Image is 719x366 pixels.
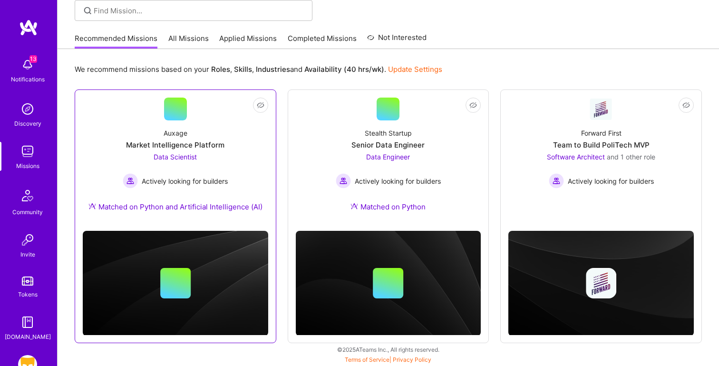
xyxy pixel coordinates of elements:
img: tokens [22,277,33,286]
div: Community [12,207,43,217]
div: Market Intelligence Platform [126,140,224,150]
a: Not Interested [367,32,427,49]
img: Company Logo [590,98,612,120]
span: Software Architect [547,153,605,161]
div: Invite [20,249,35,259]
img: discovery [18,99,37,119]
div: Matched on Python [350,202,426,212]
span: and 1 other role [607,153,655,161]
a: Update Settings [388,65,442,74]
a: AuxageMarket Intelligence PlatformData Scientist Actively looking for buildersActively looking fo... [83,98,268,223]
p: We recommend missions based on your , , and . [75,64,442,74]
a: Stealth StartupSenior Data EngineerData Engineer Actively looking for buildersActively looking fo... [296,98,481,223]
div: Missions [16,161,39,171]
img: Company logo [586,268,616,298]
i: icon SearchGrey [82,5,93,16]
a: Terms of Service [345,356,389,363]
span: Actively looking for builders [355,176,441,186]
a: All Missions [168,33,209,49]
span: Data Engineer [366,153,410,161]
div: Tokens [18,289,38,299]
div: Matched on Python and Artificial Intelligence (AI) [88,202,262,212]
b: Availability (40 hrs/wk) [304,65,384,74]
img: Actively looking for builders [123,173,138,188]
div: Forward First [581,128,622,138]
i: icon EyeClosed [682,101,690,109]
div: Auxage [164,128,187,138]
a: Completed Missions [288,33,357,49]
div: Notifications [11,74,45,84]
b: Industries [256,65,290,74]
img: Community [16,184,39,207]
span: | [345,356,431,363]
div: Discovery [14,119,41,129]
img: Actively looking for builders [549,173,564,188]
span: Data Scientist [154,153,197,161]
img: cover [83,231,268,336]
img: teamwork [18,142,37,161]
div: [DOMAIN_NAME] [5,332,51,342]
span: Actively looking for builders [142,176,228,186]
b: Roles [211,65,230,74]
img: cover [296,231,481,336]
a: Privacy Policy [393,356,431,363]
img: bell [18,55,37,74]
img: cover [508,231,694,336]
span: Actively looking for builders [568,176,654,186]
a: Company LogoForward FirstTeam to Build PoliTech MVPSoftware Architect and 1 other roleActively lo... [508,98,694,213]
i: icon EyeClosed [257,101,264,109]
img: Ateam Purple Icon [350,202,358,210]
input: Find Mission... [94,6,305,16]
b: Skills [234,65,252,74]
img: logo [19,19,38,36]
img: Invite [18,230,37,249]
div: Team to Build PoliTech MVP [553,140,650,150]
img: Actively looking for builders [336,173,351,188]
img: Ateam Purple Icon [88,202,96,210]
a: Recommended Missions [75,33,157,49]
a: Applied Missions [219,33,277,49]
div: Stealth Startup [365,128,412,138]
div: © 2025 ATeams Inc., All rights reserved. [57,337,719,361]
img: guide book [18,313,37,332]
span: 13 [29,55,37,63]
div: Senior Data Engineer [351,140,425,150]
i: icon EyeClosed [469,101,477,109]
